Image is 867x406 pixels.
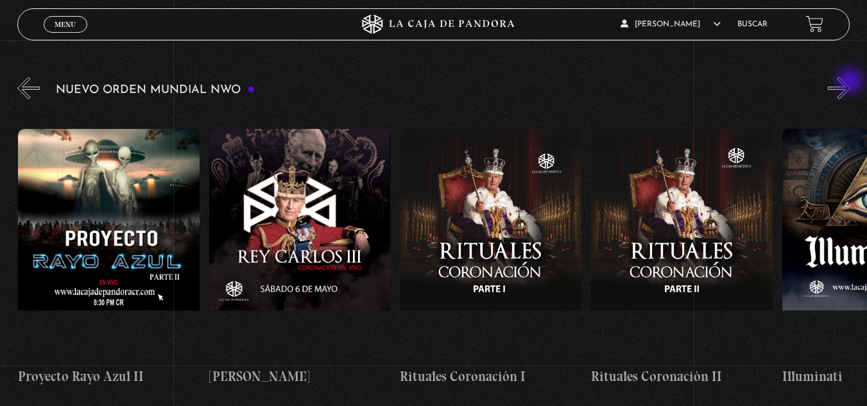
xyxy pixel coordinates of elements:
[806,15,823,33] a: View your shopping cart
[50,31,80,40] span: Cerrar
[209,366,391,387] h4: [PERSON_NAME]
[591,366,773,387] h4: Rituales Coronación II
[621,21,721,28] span: [PERSON_NAME]
[56,84,255,96] h3: Nuevo Orden Mundial NWO
[737,21,768,28] a: Buscar
[17,77,40,99] button: Previous
[400,366,581,387] h4: Rituales Coronación I
[55,21,76,28] span: Menu
[828,77,850,99] button: Next
[18,366,200,387] h4: Proyecto Rayo Azul II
